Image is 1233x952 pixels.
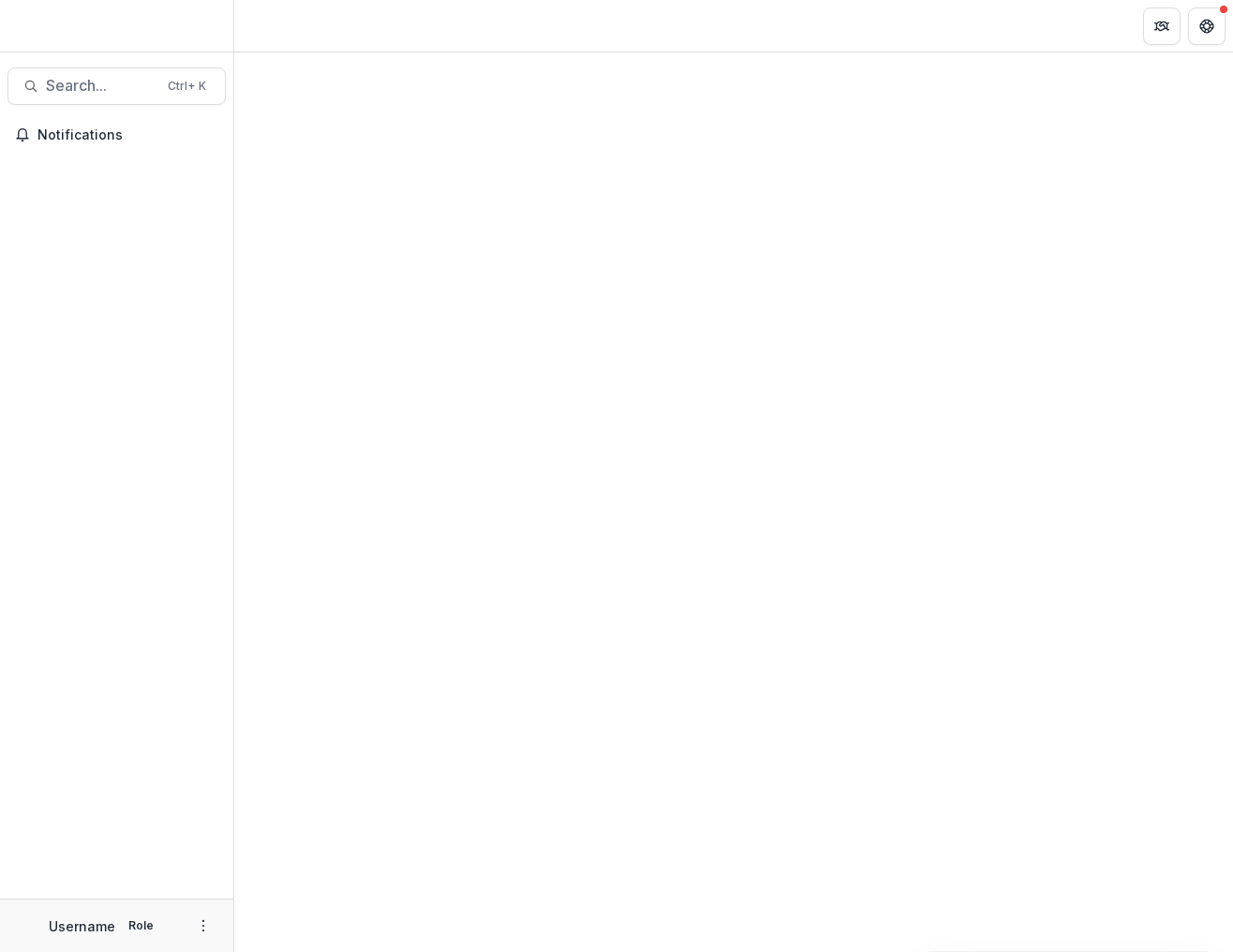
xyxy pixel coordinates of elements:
[37,127,218,143] span: Notifications
[164,76,210,97] div: Ctrl + K
[7,67,226,105] button: Search...
[192,915,215,937] button: More
[7,120,226,150] button: Notifications
[1143,7,1181,45] button: Partners
[49,916,115,936] p: Username
[123,917,159,934] p: Role
[1188,7,1226,45] button: Get Help
[46,77,156,95] span: Search...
